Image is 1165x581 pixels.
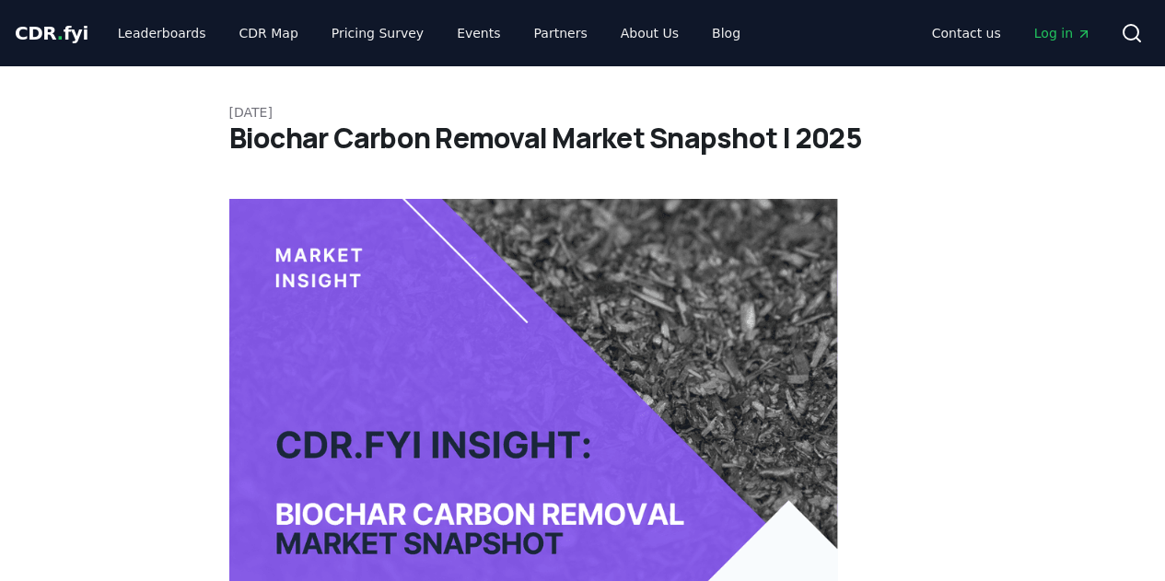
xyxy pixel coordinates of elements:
nav: Main [917,17,1106,50]
a: About Us [606,17,693,50]
a: Events [442,17,515,50]
p: [DATE] [229,103,937,122]
a: Pricing Survey [317,17,438,50]
span: Log in [1034,24,1091,42]
span: . [57,22,64,44]
a: Contact us [917,17,1016,50]
nav: Main [103,17,755,50]
a: Log in [1019,17,1106,50]
h1: Biochar Carbon Removal Market Snapshot | 2025 [229,122,937,155]
a: CDR.fyi [15,20,88,46]
a: Leaderboards [103,17,221,50]
span: CDR fyi [15,22,88,44]
a: CDR Map [225,17,313,50]
a: Partners [519,17,602,50]
a: Blog [697,17,755,50]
